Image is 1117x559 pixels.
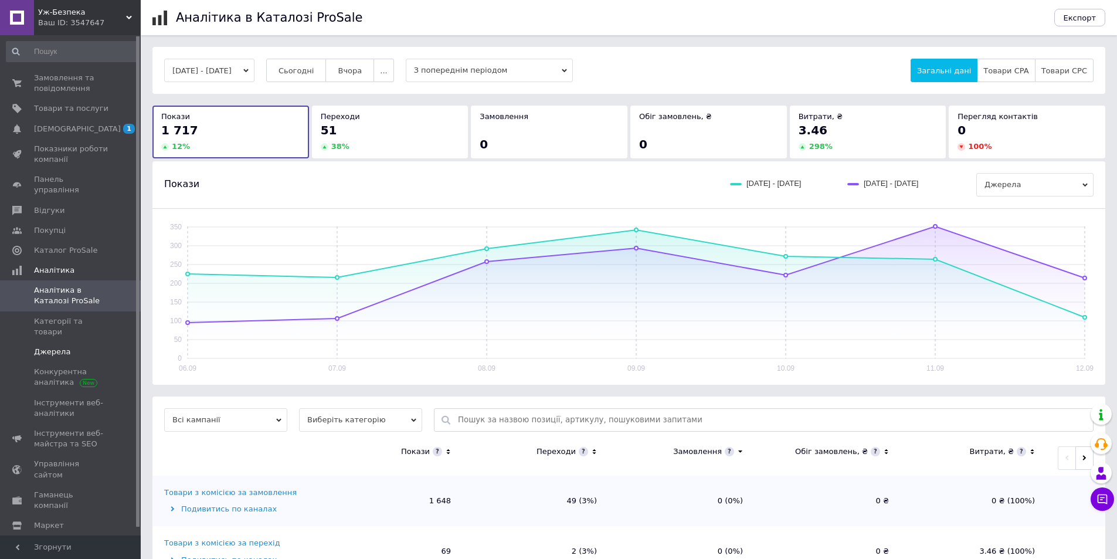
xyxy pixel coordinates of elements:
text: 200 [170,279,182,287]
text: 50 [174,336,182,344]
span: 51 [321,123,337,137]
button: Чат з покупцем [1091,487,1114,511]
text: 12.09 [1076,364,1094,372]
span: Перегляд контактів [958,112,1038,121]
button: Вчора [325,59,374,82]
text: 300 [170,242,182,250]
text: 08.09 [478,364,495,372]
span: Товари CPA [983,66,1028,75]
span: Виберіть категорію [299,408,422,432]
div: Замовлення [673,446,722,457]
text: 0 [178,354,182,362]
button: Товари CPA [977,59,1035,82]
span: [DEMOGRAPHIC_DATA] [34,124,121,134]
span: 3.46 [799,123,827,137]
div: Ваш ID: 3547647 [38,18,141,28]
text: 11.09 [926,364,944,372]
span: 298 % [809,142,833,151]
span: Конкурентна аналітика [34,367,108,388]
span: 0 [958,123,966,137]
span: Переходи [321,112,360,121]
text: 250 [170,260,182,269]
span: Покупці [34,225,66,236]
span: Відгуки [34,205,64,216]
span: Інструменти веб-майстра та SEO [34,428,108,449]
span: Всі кампанії [164,408,287,432]
div: Покази [401,446,430,457]
h1: Аналітика в Каталозі ProSale [176,11,362,25]
span: Аналітика в Каталозі ProSale [34,285,108,306]
input: Пошук за назвою позиції, артикулу, пошуковими запитами [458,409,1087,431]
td: 0 ₴ [755,476,901,526]
button: ... [374,59,393,82]
span: Інструменти веб-аналітики [34,398,108,419]
span: Гаманець компанії [34,490,108,511]
span: Вчора [338,66,362,75]
span: Замовлення [480,112,528,121]
span: Уж-Безпека [38,7,126,18]
span: ... [380,66,387,75]
span: 100 % [968,142,992,151]
td: 49 (3%) [463,476,609,526]
span: Джерела [34,347,70,357]
div: Подивитись по каналах [164,504,314,514]
div: Переходи [537,446,576,457]
span: Категорії та товари [34,316,108,337]
div: Обіг замовлень, ₴ [795,446,868,457]
span: Сьогодні [279,66,314,75]
span: Витрати, ₴ [799,112,843,121]
span: Показники роботи компанії [34,144,108,165]
button: Товари CPC [1035,59,1094,82]
span: Панель управління [34,174,108,195]
span: Покази [164,178,199,191]
text: 100 [170,317,182,325]
span: Товари та послуги [34,103,108,114]
div: Товари з комісією за замовлення [164,487,297,498]
text: 350 [170,223,182,231]
div: Витрати, ₴ [969,446,1014,457]
span: Експорт [1064,13,1096,22]
span: 12 % [172,142,190,151]
span: 0 [639,137,647,151]
text: 09.09 [627,364,645,372]
span: Загальні дані [917,66,971,75]
span: Обіг замовлень, ₴ [639,112,712,121]
span: Замовлення та повідомлення [34,73,108,94]
span: З попереднім періодом [406,59,573,82]
span: 1 [123,124,135,134]
button: Сьогодні [266,59,327,82]
td: 0 ₴ (100%) [901,476,1047,526]
div: Товари з комісією за перехід [164,538,280,548]
button: Експорт [1054,9,1106,26]
span: Каталог ProSale [34,245,97,256]
text: 06.09 [179,364,196,372]
span: Товари CPC [1041,66,1087,75]
td: 1 648 [317,476,463,526]
button: Загальні дані [911,59,977,82]
button: [DATE] - [DATE] [164,59,254,82]
span: 0 [480,137,488,151]
span: Аналітика [34,265,74,276]
span: Управління сайтом [34,459,108,480]
span: Покази [161,112,190,121]
span: 38 % [331,142,349,151]
td: 0 (0%) [609,476,755,526]
text: 150 [170,298,182,306]
text: 10.09 [777,364,795,372]
span: Джерела [976,173,1094,197]
text: 07.09 [328,364,346,372]
span: 1 717 [161,123,198,137]
input: Пошук [6,41,138,62]
span: Маркет [34,520,64,531]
